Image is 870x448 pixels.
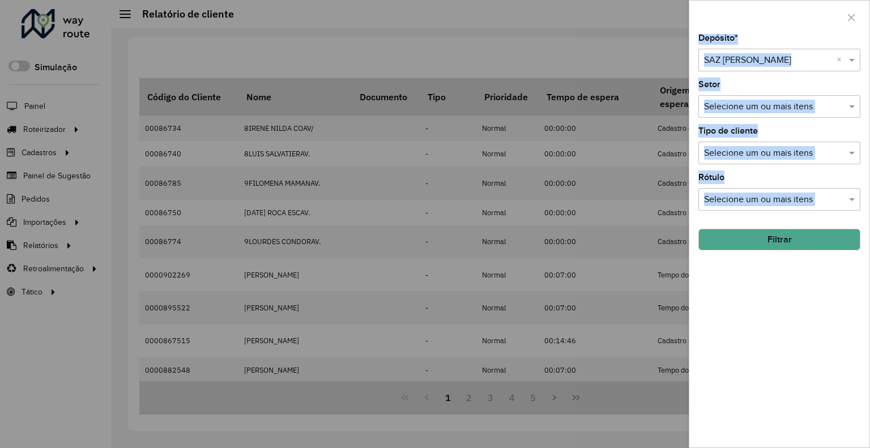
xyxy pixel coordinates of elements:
span: Clear all [837,53,846,67]
label: Rótulo [698,170,724,184]
button: Filtrar [698,229,860,250]
label: Tipo de cliente [698,124,758,138]
label: Setor [698,78,720,91]
label: Depósito [698,31,738,45]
